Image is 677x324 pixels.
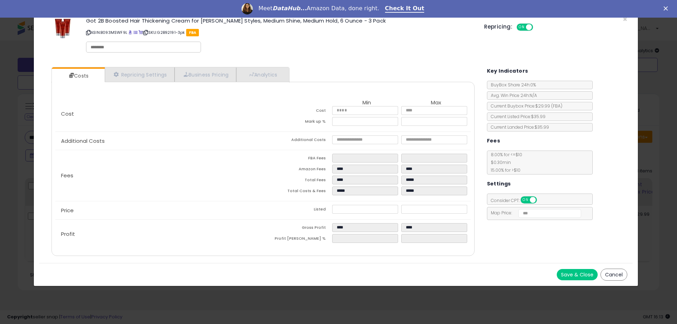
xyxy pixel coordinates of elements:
h5: Key Indicators [487,67,528,75]
span: $29.99 [535,103,562,109]
a: Costs [52,69,104,83]
i: DataHub... [273,5,307,12]
img: Profile image for Georgie [242,3,253,14]
td: Total Fees [263,176,332,187]
h3: Got 2B Boosted Hair Thickening Cream for [PERSON_NAME] Styles, Medium Shine, Medium Hold, 6 Ounce... [86,18,474,23]
td: Additional Costs [263,135,332,146]
span: × [623,14,627,24]
p: Profit [55,231,263,237]
span: OFF [532,24,543,30]
span: BuyBox Share 24h: 0% [487,82,536,88]
span: ON [521,197,530,203]
div: Close [664,6,671,11]
img: 41R+60dPa-L._SL60_.jpg [55,18,71,39]
td: Mark up % [263,117,332,128]
span: Avg. Win Price 24h: N/A [487,92,537,98]
a: Check It Out [385,5,425,13]
td: Cost [263,106,332,117]
td: FBA Fees [263,154,332,165]
button: Save & Close [557,269,598,280]
span: 8.00 % for <= $10 [487,152,522,173]
p: Cost [55,111,263,117]
span: OFF [536,197,547,203]
span: 15.00 % for > $10 [487,167,520,173]
a: Your listing only [139,30,142,35]
a: BuyBox page [128,30,132,35]
p: Price [55,208,263,213]
td: Listed [263,205,332,216]
span: $0.30 min [487,159,511,165]
th: Min [332,100,401,106]
p: Fees [55,173,263,178]
span: FBA [186,29,199,36]
td: Amazon Fees [263,165,332,176]
button: Cancel [600,269,627,281]
span: Consider CPT: [487,197,546,203]
p: ASIN: B093MSWF9L | SKU: G2B92191-3pk [86,27,474,38]
span: ON [517,24,526,30]
td: Total Costs & Fees [263,187,332,197]
a: All offer listings [134,30,138,35]
a: Repricing Settings [105,67,175,82]
span: Current Landed Price: $35.99 [487,124,549,130]
td: Profit [PERSON_NAME] % [263,234,332,245]
h5: Fees [487,136,500,145]
h5: Settings [487,179,511,188]
a: Business Pricing [175,67,236,82]
h5: Repricing: [484,24,512,30]
span: Current Listed Price: $35.99 [487,114,545,120]
span: Map Price: [487,210,581,216]
p: Additional Costs [55,138,263,144]
span: ( FBA ) [551,103,562,109]
th: Max [401,100,470,106]
div: Meet Amazon Data, done right. [258,5,379,12]
a: Analytics [236,67,288,82]
span: Current Buybox Price: [487,103,562,109]
td: Gross Profit [263,223,332,234]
